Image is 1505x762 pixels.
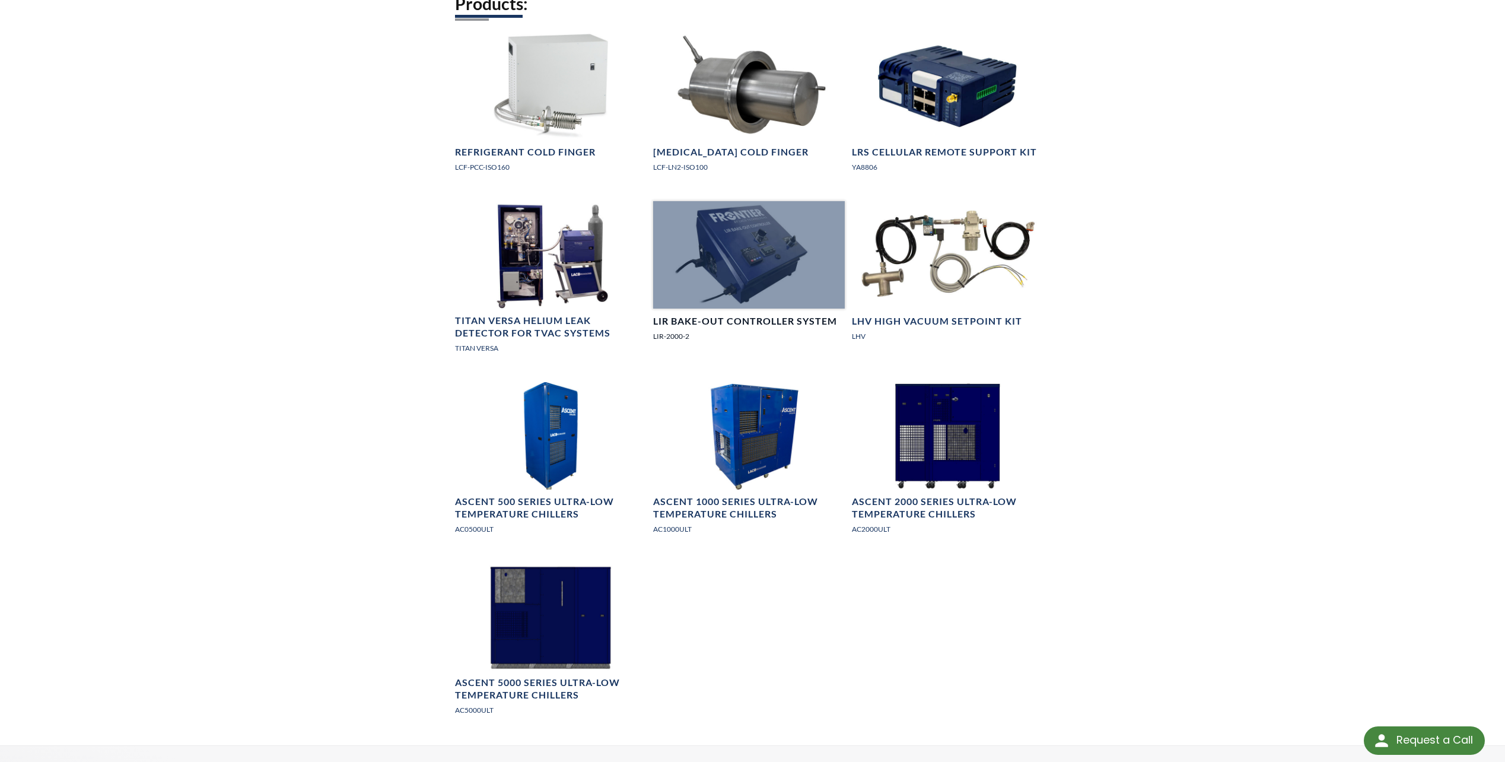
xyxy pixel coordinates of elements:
h4: Ascent 1000 Series Ultra-Low Temperature Chillers [653,496,844,520]
a: LRS Cellular Remote Support GatewayLRS Cellular Remote Support KitYA8806 [852,32,1043,182]
a: TITAN VERSA on cart attached to TVACTITAN VERSA Helium Leak Detector for TVAC SystemsTITAN VERSA [455,201,646,363]
a: LHV HIGH VACUUM SETPOINT KITLHV High Vacuum Setpoint KitLHV [852,201,1043,351]
p: LCF-PCC-ISO160 [455,161,646,173]
h4: LRS Cellular Remote Support Kit [852,146,1037,158]
p: YA8806 [852,161,1043,173]
a: Ascent Chiller 5000 Series 1Ascent 5000 Series Ultra-Low Temperature ChillersAC5000ULT [455,563,646,725]
p: AC2000ULT [852,523,1043,535]
p: TITAN VERSA [455,342,646,354]
p: LIR-2000-2 [653,331,844,342]
p: LHV [852,331,1043,342]
div: Request a Call [1396,726,1473,754]
h4: Ascent 5000 Series Ultra-Low Temperature Chillers [455,677,646,701]
p: LCF-LN2-ISO100 [653,161,844,173]
img: round button [1372,731,1391,750]
a: Ascent Chiller 1000 Series 1Ascent 1000 Series Ultra-Low Temperature ChillersAC1000ULT [653,382,844,544]
h4: Refrigerant Cold Finger [455,146,596,158]
h4: Ascent 500 Series Ultra-Low Temperature Chillers [455,496,646,520]
a: Ascent Chiller 500 Series Image 1Ascent 500 Series Ultra-Low Temperature ChillersAC0500ULT [455,382,646,544]
p: AC1000ULT [653,523,844,535]
h4: Ascent 2000 Series Ultra-Low Temperature Chillers [852,496,1043,520]
h4: LHV High Vacuum Setpoint Kit [852,315,1022,328]
a: Ascent Chiller 2000 Series 1Ascent 2000 Series Ultra-Low Temperature ChillersAC2000ULT [852,382,1043,544]
p: AC5000ULT [455,704,646,716]
a: LIR Bake-Out ControllerLIR Bake-Out Controller SystemLIR-2000-2 [653,201,844,351]
h4: TITAN VERSA Helium Leak Detector for TVAC Systems [455,315,646,339]
h4: LIR Bake-Out Controller System [653,315,837,328]
div: Request a Call [1364,726,1485,755]
a: Image showing LN2 cold finger, angled view[MEDICAL_DATA] Cold FingerLCF-LN2-ISO100 [653,32,844,182]
a: Refrigerant Cold Finger and Chiller imageRefrigerant Cold FingerLCF-PCC-ISO160 [455,32,646,182]
p: AC0500ULT [455,523,646,535]
h4: [MEDICAL_DATA] Cold Finger [653,146,809,158]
